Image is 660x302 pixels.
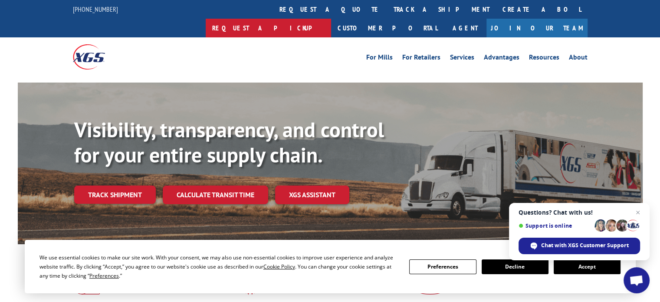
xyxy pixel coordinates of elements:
span: Close chat [633,207,643,218]
span: Chat with XGS Customer Support [541,242,629,249]
a: Customer Portal [331,19,444,37]
a: About [569,54,588,63]
span: Support is online [519,222,591,229]
a: Join Our Team [486,19,588,37]
a: Services [450,54,474,63]
div: Open chat [624,267,650,293]
a: Advantages [484,54,519,63]
a: XGS ASSISTANT [275,186,349,204]
button: Decline [482,259,548,274]
a: Track shipment [74,186,156,204]
div: We use essential cookies to make our site work. With your consent, we may also use non-essential ... [39,253,399,280]
a: [PHONE_NUMBER] [73,5,118,13]
button: Preferences [409,259,476,274]
b: Visibility, transparency, and control for your entire supply chain. [74,116,384,168]
a: For Retailers [402,54,440,63]
a: Request a pickup [206,19,331,37]
span: Preferences [89,272,119,279]
span: Cookie Policy [263,263,295,270]
a: Resources [529,54,559,63]
div: Chat with XGS Customer Support [519,238,640,254]
span: Questions? Chat with us! [519,209,640,216]
a: Agent [444,19,486,37]
div: Cookie Consent Prompt [25,240,636,293]
button: Accept [554,259,621,274]
a: Calculate transit time [163,186,268,204]
a: For Mills [366,54,393,63]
